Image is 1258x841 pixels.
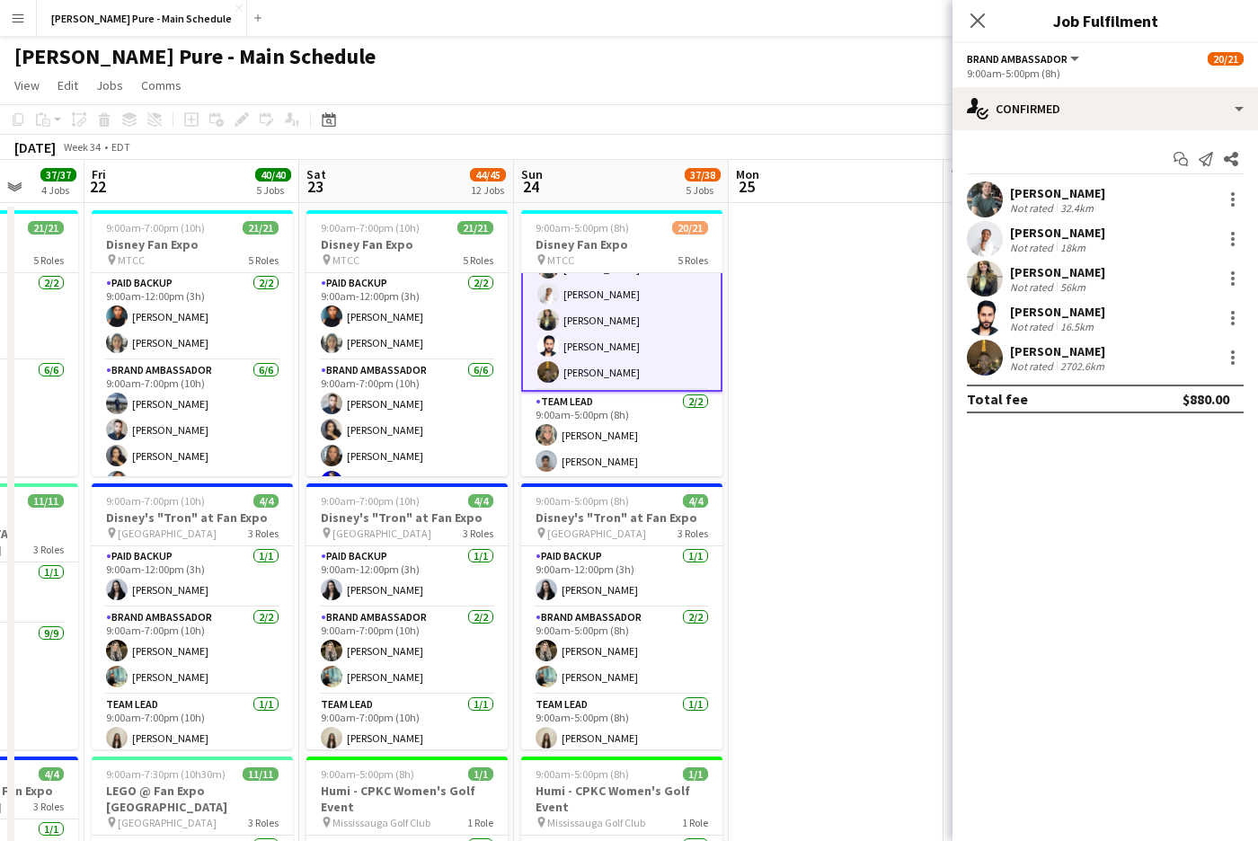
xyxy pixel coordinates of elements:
[536,221,629,235] span: 9:00am-5:00pm (8h)
[332,253,359,267] span: MTCC
[1208,52,1244,66] span: 20/21
[14,138,56,156] div: [DATE]
[332,816,430,829] span: Mississauga Golf Club
[141,77,182,93] span: Comms
[40,168,76,181] span: 37/37
[521,483,722,749] app-job-card: 9:00am-5:00pm (8h)4/4Disney's "Tron" at Fan Expo [GEOGRAPHIC_DATA]3 RolesPaid Backup1/19:00am-12:...
[306,695,508,756] app-card-role: Team Lead1/19:00am-7:00pm (10h)[PERSON_NAME]
[547,816,645,829] span: Mississauga Golf Club
[253,494,279,508] span: 4/4
[470,168,506,181] span: 44/45
[134,74,189,97] a: Comms
[1010,320,1057,333] div: Not rated
[463,253,493,267] span: 5 Roles
[306,509,508,526] h3: Disney's "Tron" at Fan Expo
[685,168,721,181] span: 37/38
[33,543,64,556] span: 3 Roles
[106,767,226,781] span: 9:00am-7:30pm (10h30m)
[521,236,722,252] h3: Disney Fan Expo
[118,253,145,267] span: MTCC
[952,9,1258,32] h3: Job Fulfilment
[92,695,293,756] app-card-role: Team Lead1/19:00am-7:00pm (10h)[PERSON_NAME]
[521,546,722,607] app-card-role: Paid Backup1/19:00am-12:00pm (3h)[PERSON_NAME]
[306,783,508,815] h3: Humi - CPKC Women's Golf Event
[92,166,106,182] span: Fri
[468,494,493,508] span: 4/4
[733,176,759,197] span: 25
[521,210,722,476] app-job-card: 9:00am-5:00pm (8h)20/21Disney Fan Expo MTCC5 Roles[PERSON_NAME]Brand Ambassador5/59:00am-5:00pm (...
[332,527,431,540] span: [GEOGRAPHIC_DATA]
[321,221,420,235] span: 9:00am-7:00pm (10h)
[306,360,508,552] app-card-role: Brand Ambassador6/69:00am-7:00pm (10h)[PERSON_NAME][PERSON_NAME][PERSON_NAME][PERSON_NAME]
[1010,241,1057,254] div: Not rated
[92,607,293,695] app-card-role: Brand Ambassador2/29:00am-7:00pm (10h)[PERSON_NAME][PERSON_NAME]
[1057,201,1097,215] div: 32.4km
[92,546,293,607] app-card-role: Paid Backup1/19:00am-12:00pm (3h)[PERSON_NAME]
[28,494,64,508] span: 11/11
[28,221,64,235] span: 21/21
[1057,320,1097,333] div: 16.5km
[1010,225,1105,241] div: [PERSON_NAME]
[306,546,508,607] app-card-role: Paid Backup1/19:00am-12:00pm (3h)[PERSON_NAME]
[468,767,493,781] span: 1/1
[1057,241,1089,254] div: 18km
[521,223,722,392] app-card-role: Brand Ambassador5/59:00am-5:00pm (8h)[PERSON_NAME][PERSON_NAME][PERSON_NAME][PERSON_NAME][PERSON_...
[682,816,708,829] span: 1 Role
[92,210,293,476] app-job-card: 9:00am-7:00pm (10h)21/21Disney Fan Expo MTCC5 RolesPaid Backup2/29:00am-12:00pm (3h)[PERSON_NAME]...
[248,253,279,267] span: 5 Roles
[683,767,708,781] span: 1/1
[536,494,629,508] span: 9:00am-5:00pm (8h)
[306,273,508,360] app-card-role: Paid Backup2/29:00am-12:00pm (3h)[PERSON_NAME][PERSON_NAME]
[678,253,708,267] span: 5 Roles
[89,74,130,97] a: Jobs
[256,183,290,197] div: 5 Jobs
[952,87,1258,130] div: Confirmed
[92,236,293,252] h3: Disney Fan Expo
[967,52,1068,66] span: Brand Ambassador
[306,483,508,749] app-job-card: 9:00am-7:00pm (10h)4/4Disney's "Tron" at Fan Expo [GEOGRAPHIC_DATA]3 RolesPaid Backup1/19:00am-12...
[33,800,64,813] span: 3 Roles
[1010,185,1105,201] div: [PERSON_NAME]
[14,77,40,93] span: View
[736,166,759,182] span: Mon
[521,392,722,479] app-card-role: Team Lead2/29:00am-5:00pm (8h)[PERSON_NAME][PERSON_NAME]
[92,273,293,360] app-card-role: Paid Backup2/29:00am-12:00pm (3h)[PERSON_NAME][PERSON_NAME]
[92,483,293,749] app-job-card: 9:00am-7:00pm (10h)4/4Disney's "Tron" at Fan Expo [GEOGRAPHIC_DATA]3 RolesPaid Backup1/19:00am-12...
[678,527,708,540] span: 3 Roles
[521,607,722,695] app-card-role: Brand Ambassador2/29:00am-5:00pm (8h)[PERSON_NAME][PERSON_NAME]
[243,221,279,235] span: 21/21
[248,527,279,540] span: 3 Roles
[518,176,543,197] span: 24
[686,183,720,197] div: 5 Jobs
[547,253,574,267] span: MTCC
[536,767,629,781] span: 9:00am-5:00pm (8h)
[321,494,420,508] span: 9:00am-7:00pm (10h)
[1010,280,1057,294] div: Not rated
[1010,264,1105,280] div: [PERSON_NAME]
[306,166,326,182] span: Sat
[304,176,326,197] span: 23
[457,221,493,235] span: 21/21
[1010,359,1057,373] div: Not rated
[672,221,708,235] span: 20/21
[33,253,64,267] span: 5 Roles
[967,66,1244,80] div: 9:00am-5:00pm (8h)
[948,176,971,197] span: 26
[243,767,279,781] span: 11/11
[547,527,646,540] span: [GEOGRAPHIC_DATA]
[967,52,1082,66] button: Brand Ambassador
[58,77,78,93] span: Edit
[471,183,505,197] div: 12 Jobs
[683,494,708,508] span: 4/4
[118,816,217,829] span: [GEOGRAPHIC_DATA]
[521,166,543,182] span: Sun
[111,140,130,154] div: EDT
[1010,201,1057,215] div: Not rated
[306,236,508,252] h3: Disney Fan Expo
[521,509,722,526] h3: Disney's "Tron" at Fan Expo
[37,1,247,36] button: [PERSON_NAME] Pure - Main Schedule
